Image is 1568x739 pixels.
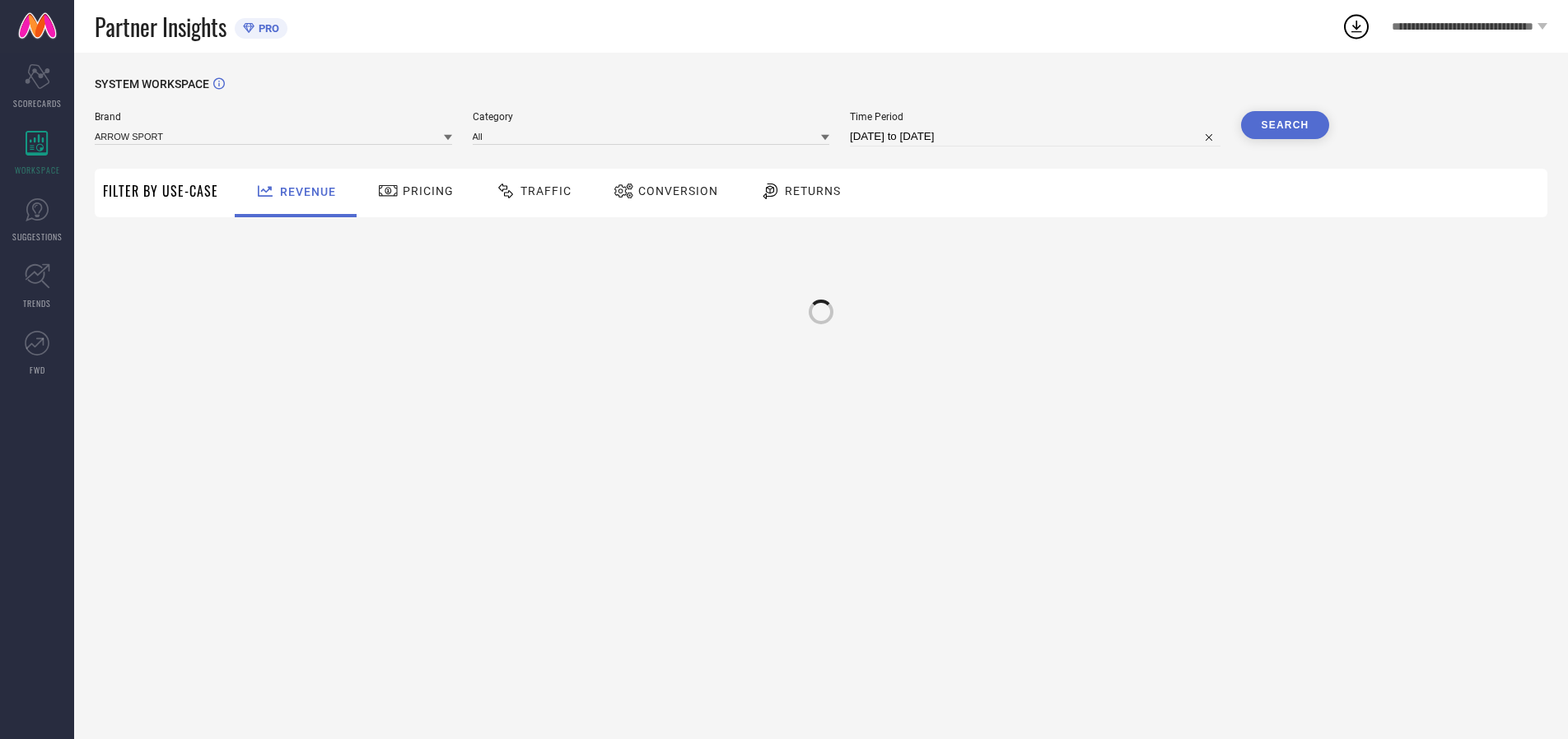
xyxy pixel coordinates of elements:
[254,22,279,35] span: PRO
[103,181,218,201] span: Filter By Use-Case
[1342,12,1371,41] div: Open download list
[785,184,841,198] span: Returns
[850,111,1220,123] span: Time Period
[23,297,51,309] span: TRENDS
[30,364,45,376] span: FWD
[95,10,226,44] span: Partner Insights
[15,164,60,176] span: WORKSPACE
[473,111,830,123] span: Category
[1241,111,1330,139] button: Search
[280,185,336,198] span: Revenue
[13,97,62,109] span: SCORECARDS
[95,111,452,123] span: Brand
[95,77,209,91] span: SYSTEM WORKSPACE
[850,127,1220,146] input: Select time period
[12,230,63,243] span: SUGGESTIONS
[403,184,454,198] span: Pricing
[638,184,718,198] span: Conversion
[520,184,572,198] span: Traffic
